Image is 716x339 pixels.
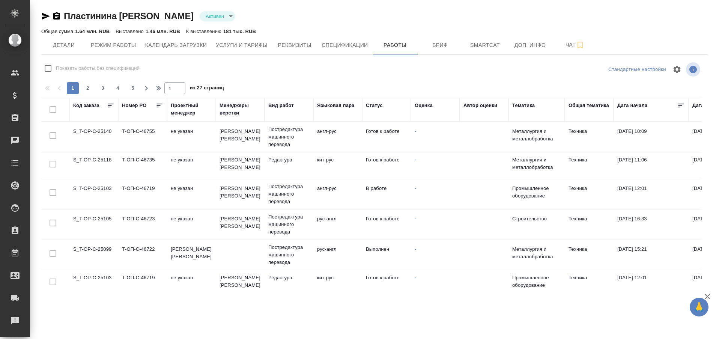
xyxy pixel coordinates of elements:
[668,60,686,78] span: Настроить таблицу
[223,29,256,34] p: 181 тыс. RUB
[322,41,368,50] span: Спецификации
[565,152,614,179] td: Техника
[565,124,614,150] td: Техника
[377,41,413,50] span: Работы
[56,65,140,72] span: Показать работы без спецификаций
[52,12,61,21] button: Скопировать ссылку
[415,246,416,252] a: -
[317,102,355,109] div: Языковая пара
[167,242,216,268] td: [PERSON_NAME] [PERSON_NAME]
[512,246,561,261] p: Металлургия и металлобработка
[69,211,118,238] td: S_T-OP-C-25105
[565,270,614,297] td: Техника
[565,211,614,238] td: Техника
[614,181,689,207] td: [DATE] 12:01
[467,41,503,50] span: Smartcat
[415,102,433,109] div: Оценка
[268,274,310,282] p: Редактура
[73,102,99,109] div: Код заказа
[565,242,614,268] td: Техника
[122,102,146,109] div: Номер PO
[690,298,708,316] button: 🙏
[91,41,136,50] span: Режим работы
[69,270,118,297] td: S_T-OP-C-25103
[41,12,50,21] button: Скопировать ссылку для ЯМессенджера
[118,124,167,150] td: Т-ОП-С-46755
[512,185,561,200] p: Промышленное оборудование
[69,242,118,268] td: S_T-OP-C-25099
[606,64,668,75] div: split button
[127,82,139,94] button: 5
[216,152,265,179] td: [PERSON_NAME] [PERSON_NAME]
[268,156,310,164] p: Редактура
[216,270,265,297] td: [PERSON_NAME] [PERSON_NAME]
[41,29,75,34] p: Общая сумма
[277,41,313,50] span: Реквизиты
[569,102,609,109] div: Общая тематика
[313,152,362,179] td: кит-рус
[216,181,265,207] td: [PERSON_NAME] [PERSON_NAME]
[422,41,458,50] span: Бриф
[216,211,265,238] td: [PERSON_NAME] [PERSON_NAME]
[75,29,110,34] p: 1.64 млн. RUB
[200,11,235,21] div: Активен
[268,126,310,148] p: Постредактура машинного перевода
[69,152,118,179] td: S_T-OP-C-25118
[313,124,362,150] td: англ-рус
[362,270,411,297] td: Готов к работе
[146,29,180,34] p: 1.46 млн. RUB
[415,185,416,191] a: -
[366,102,383,109] div: Статус
[127,84,139,92] span: 5
[116,29,146,34] p: Выставлено
[362,211,411,238] td: Готов к работе
[512,215,561,223] p: Строительство
[614,270,689,297] td: [DATE] 12:01
[362,124,411,150] td: Готов к работе
[313,211,362,238] td: рус-англ
[69,181,118,207] td: S_T-OP-C-25103
[268,183,310,205] p: Постредактура машинного перевода
[512,102,535,109] div: Тематика
[614,211,689,238] td: [DATE] 16:33
[203,13,226,20] button: Активен
[220,102,261,117] div: Менеджеры верстки
[112,84,124,92] span: 4
[69,124,118,150] td: S_T-OP-C-25140
[362,152,411,179] td: Готов к работе
[64,11,194,21] a: Пластинина [PERSON_NAME]
[362,242,411,268] td: Выполнен
[313,270,362,297] td: кит-рус
[171,102,212,117] div: Проектный менеджер
[576,41,585,50] svg: Подписаться
[614,124,689,150] td: [DATE] 10:09
[118,181,167,207] td: Т-ОП-С-46719
[512,41,548,50] span: Доп. инфо
[97,82,109,94] button: 3
[118,242,167,268] td: Т-ОП-С-46722
[112,82,124,94] button: 4
[313,181,362,207] td: англ-рус
[190,83,224,94] span: из 27 страниц
[512,274,561,289] p: Промышленное оборудование
[216,41,268,50] span: Услуги и тарифы
[118,270,167,297] td: Т-ОП-С-46719
[463,102,497,109] div: Автор оценки
[415,216,416,221] a: -
[693,299,705,315] span: 🙏
[415,128,416,134] a: -
[362,181,411,207] td: В работе
[167,152,216,179] td: не указан
[118,152,167,179] td: Т-ОП-С-46735
[46,41,82,50] span: Детали
[614,242,689,268] td: [DATE] 15:21
[512,128,561,143] p: Металлургия и металлобработка
[216,124,265,150] td: [PERSON_NAME] [PERSON_NAME]
[118,211,167,238] td: Т-ОП-С-46723
[512,156,561,171] p: Металлургия и металлобработка
[617,102,647,109] div: Дата начала
[186,29,223,34] p: К выставлению
[415,157,416,163] a: -
[313,242,362,268] td: рус-англ
[557,40,593,50] span: Чат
